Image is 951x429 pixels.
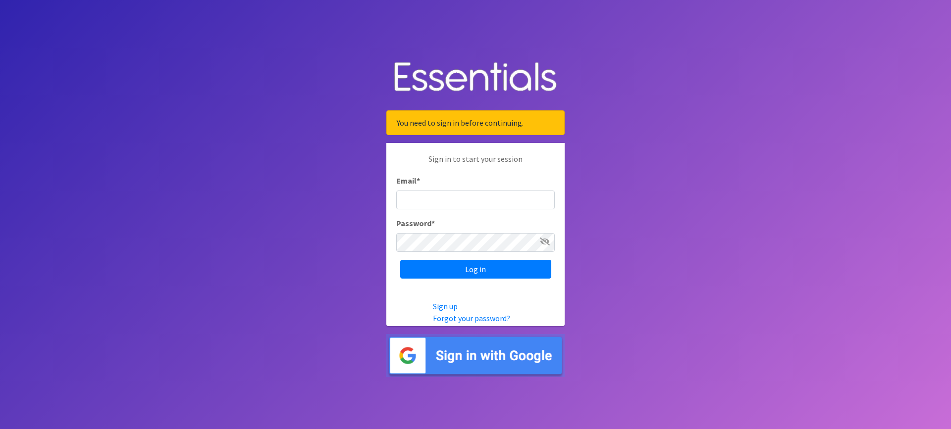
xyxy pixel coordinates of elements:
label: Email [396,175,420,187]
p: Sign in to start your session [396,153,555,175]
img: Human Essentials [386,52,565,103]
abbr: required [417,176,420,186]
a: Sign up [433,301,458,311]
abbr: required [431,218,435,228]
div: You need to sign in before continuing. [386,110,565,135]
input: Log in [400,260,551,279]
img: Sign in with Google [386,334,565,377]
a: Forgot your password? [433,313,510,323]
label: Password [396,217,435,229]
